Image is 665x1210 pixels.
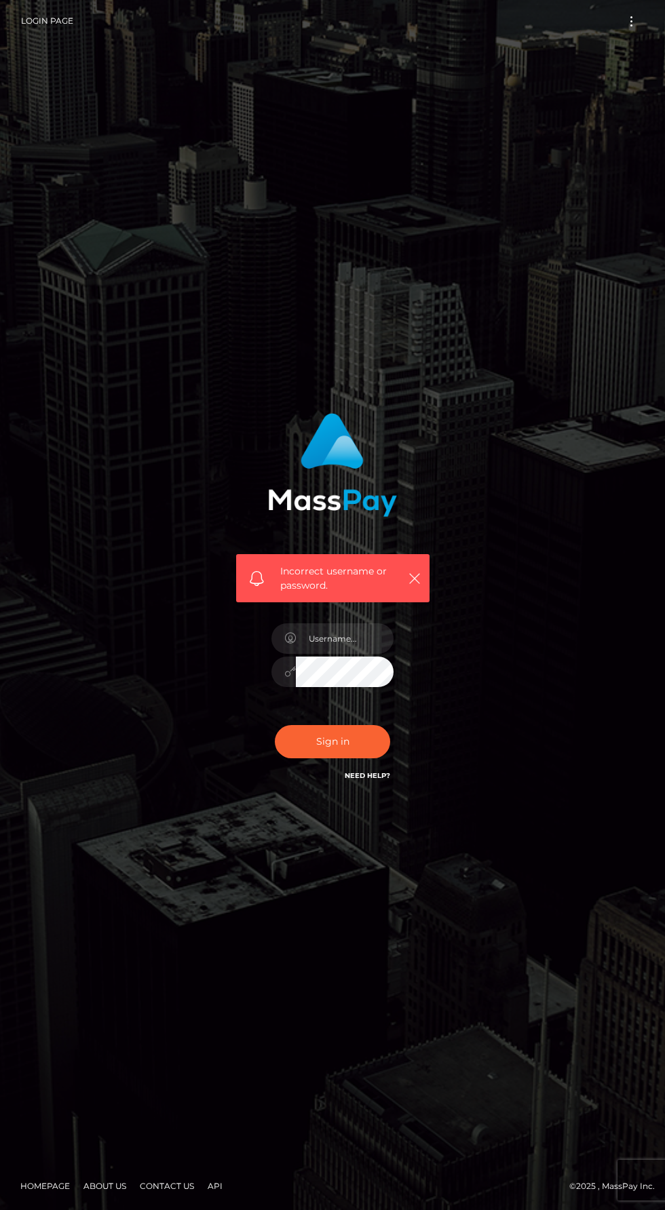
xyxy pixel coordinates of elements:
button: Sign in [275,725,390,758]
a: API [202,1175,228,1196]
div: © 2025 , MassPay Inc. [10,1179,655,1194]
a: Homepage [15,1175,75,1196]
img: MassPay Login [268,413,397,517]
a: Contact Us [134,1175,199,1196]
span: Incorrect username or password. [280,564,401,593]
button: Toggle navigation [619,12,644,31]
input: Username... [296,623,394,654]
a: Need Help? [345,771,390,780]
a: About Us [78,1175,132,1196]
a: Login Page [21,7,73,35]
